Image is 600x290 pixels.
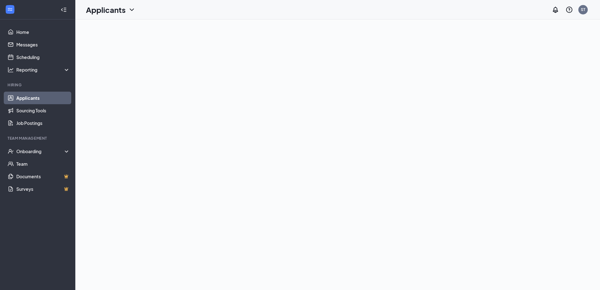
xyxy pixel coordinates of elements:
[16,104,70,117] a: Sourcing Tools
[8,136,69,141] div: Team Management
[8,148,14,154] svg: UserCheck
[128,6,136,13] svg: ChevronDown
[16,117,70,129] a: Job Postings
[16,183,70,195] a: SurveysCrown
[552,6,559,13] svg: Notifications
[86,4,126,15] h1: Applicants
[16,92,70,104] a: Applicants
[565,6,573,13] svg: QuestionInfo
[61,7,67,13] svg: Collapse
[7,6,13,13] svg: WorkstreamLogo
[581,7,585,12] div: ST
[16,26,70,38] a: Home
[8,67,14,73] svg: Analysis
[16,148,70,154] div: Onboarding
[16,67,70,73] div: Reporting
[16,38,70,51] a: Messages
[16,170,70,183] a: DocumentsCrown
[8,82,69,88] div: Hiring
[16,51,70,63] a: Scheduling
[16,158,70,170] a: Team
